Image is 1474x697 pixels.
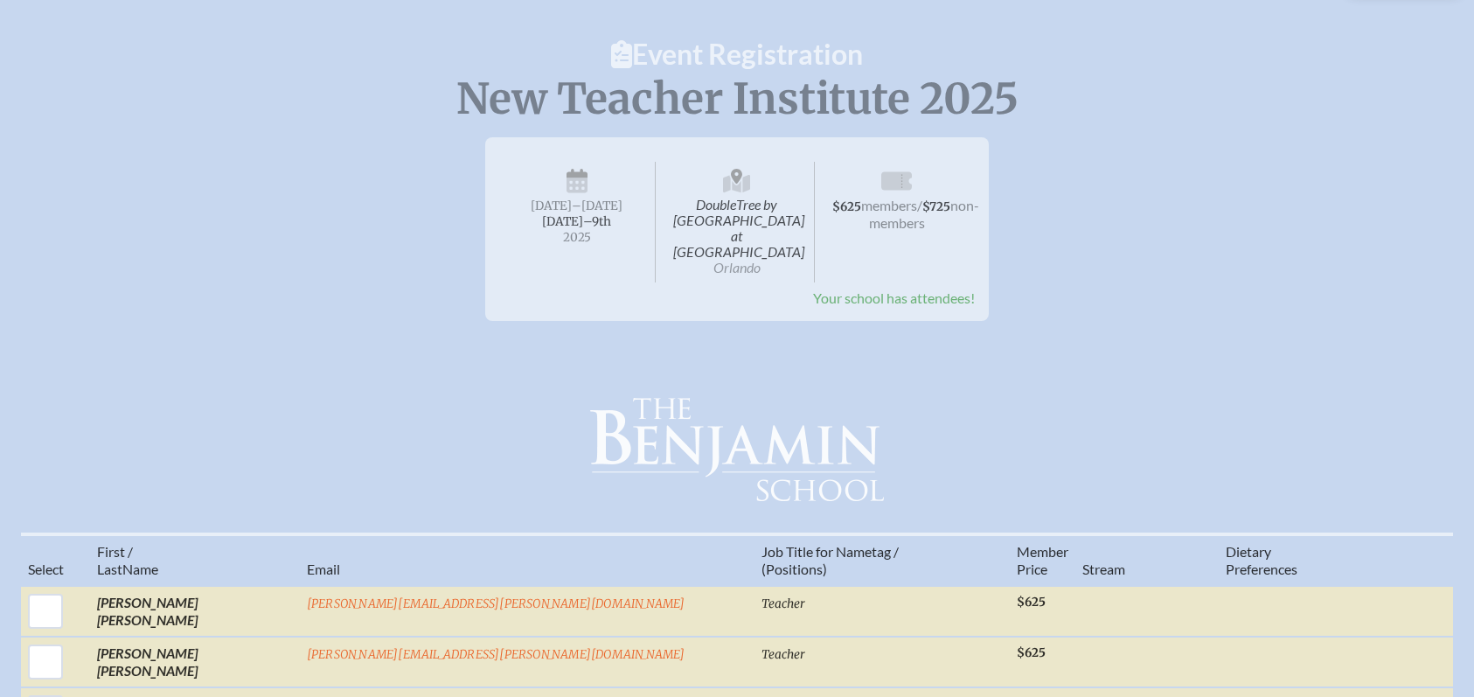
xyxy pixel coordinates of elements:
span: Last [97,561,122,577]
span: / [917,197,922,213]
span: $625 [1017,645,1046,660]
span: New Teacher Institute 2025 [456,73,1019,125]
span: –[DATE] [572,199,622,213]
th: Stream [1075,534,1219,586]
a: [PERSON_NAME][EMAIL_ADDRESS][PERSON_NAME][DOMAIN_NAME] [307,596,685,611]
span: 2025 [513,231,641,244]
th: Email [300,534,754,586]
span: Price [1017,561,1047,577]
span: First / [97,543,133,560]
a: [PERSON_NAME][EMAIL_ADDRESS][PERSON_NAME][DOMAIN_NAME] [307,647,685,662]
th: Memb [1010,534,1075,586]
span: members [861,197,917,213]
th: Job Title for Nametag / (Positions) [754,534,1010,586]
span: er [1056,543,1068,560]
img: Benjamin School [590,398,884,501]
span: ary Preferences [1226,543,1297,577]
td: [PERSON_NAME] [PERSON_NAME] [90,586,299,637]
span: Teacher [761,647,805,662]
span: Your school has attendees! [813,289,975,306]
td: [PERSON_NAME] [PERSON_NAME] [90,637,299,687]
span: $725 [922,199,950,214]
span: [DATE] [531,199,572,213]
span: $625 [1017,595,1046,610]
span: [DATE]–⁠9th [542,214,611,229]
span: $625 [832,199,861,214]
span: DoubleTree by [GEOGRAPHIC_DATA] at [GEOGRAPHIC_DATA] [659,162,816,282]
span: non-members [869,197,980,231]
span: Teacher [761,596,805,611]
th: Diet [1219,534,1357,586]
span: Orlando [713,259,761,275]
span: Select [28,561,64,577]
th: Name [90,534,299,586]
